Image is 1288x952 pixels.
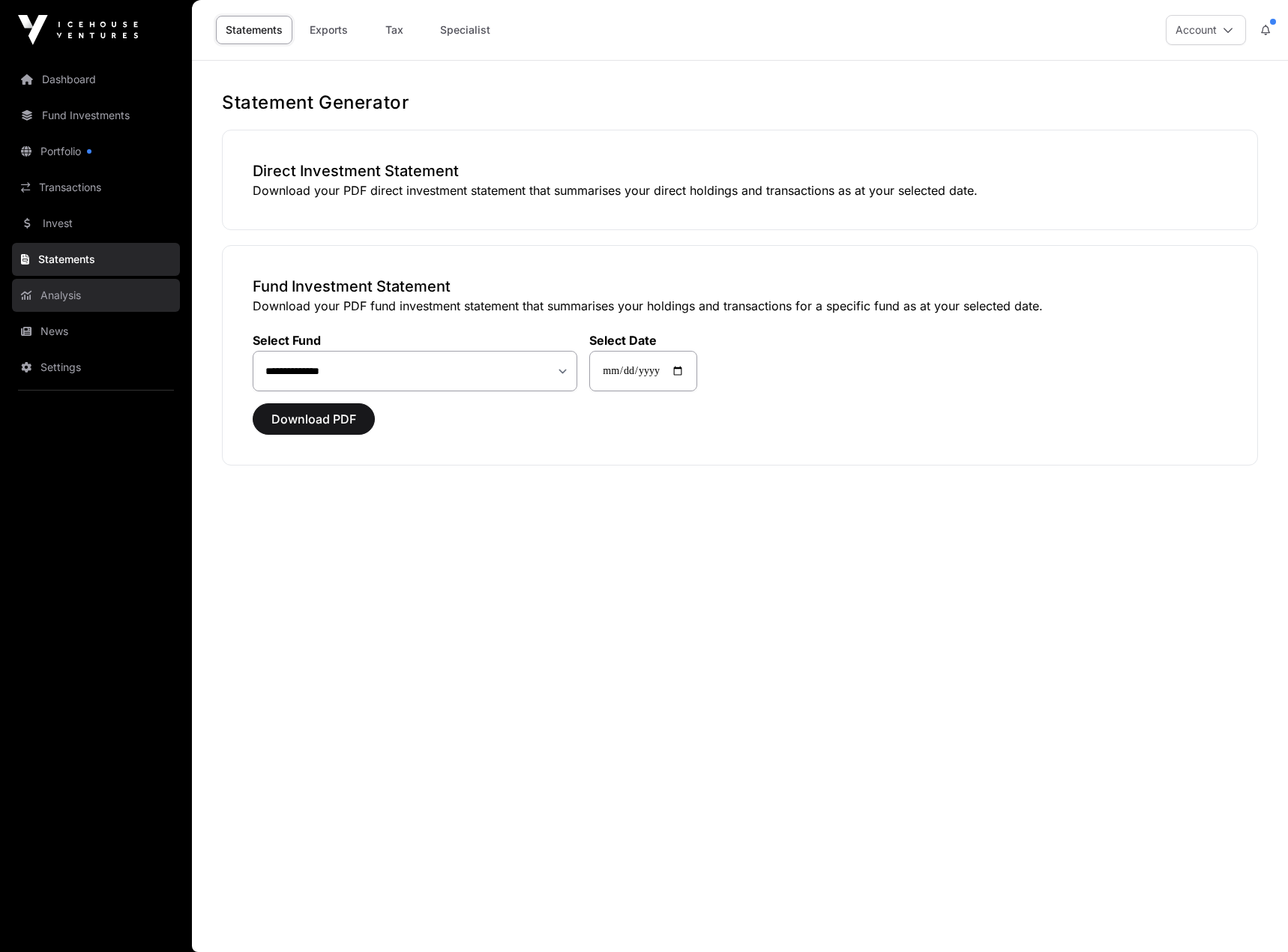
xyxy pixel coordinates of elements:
a: Download PDF [253,418,375,433]
a: Statements [12,243,180,276]
p: Download your PDF direct investment statement that summarises your direct holdings and transactio... [253,181,1227,199]
h1: Statement Generator [222,91,1258,115]
a: Invest [12,207,180,240]
iframe: Chat Widget [1213,880,1288,952]
label: Select Fund [253,333,577,348]
h3: Direct Investment Statement [253,160,1227,181]
a: Analysis [12,279,180,312]
a: Statements [216,16,292,44]
a: Portfolio [12,135,180,168]
a: Specialist [430,16,500,44]
p: Download your PDF fund investment statement that summarises your holdings and transactions for a ... [253,297,1227,315]
a: Fund Investments [12,99,180,132]
a: News [12,315,180,348]
a: Exports [298,16,358,44]
span: Download PDF [271,410,356,428]
a: Settings [12,351,180,384]
a: Transactions [12,171,180,204]
a: Dashboard [12,63,180,96]
a: Tax [364,16,424,44]
img: Icehouse Ventures Logo [18,15,138,45]
label: Select Date [589,333,697,348]
button: Download PDF [253,403,375,435]
button: Account [1166,15,1246,45]
h3: Fund Investment Statement [253,276,1227,297]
